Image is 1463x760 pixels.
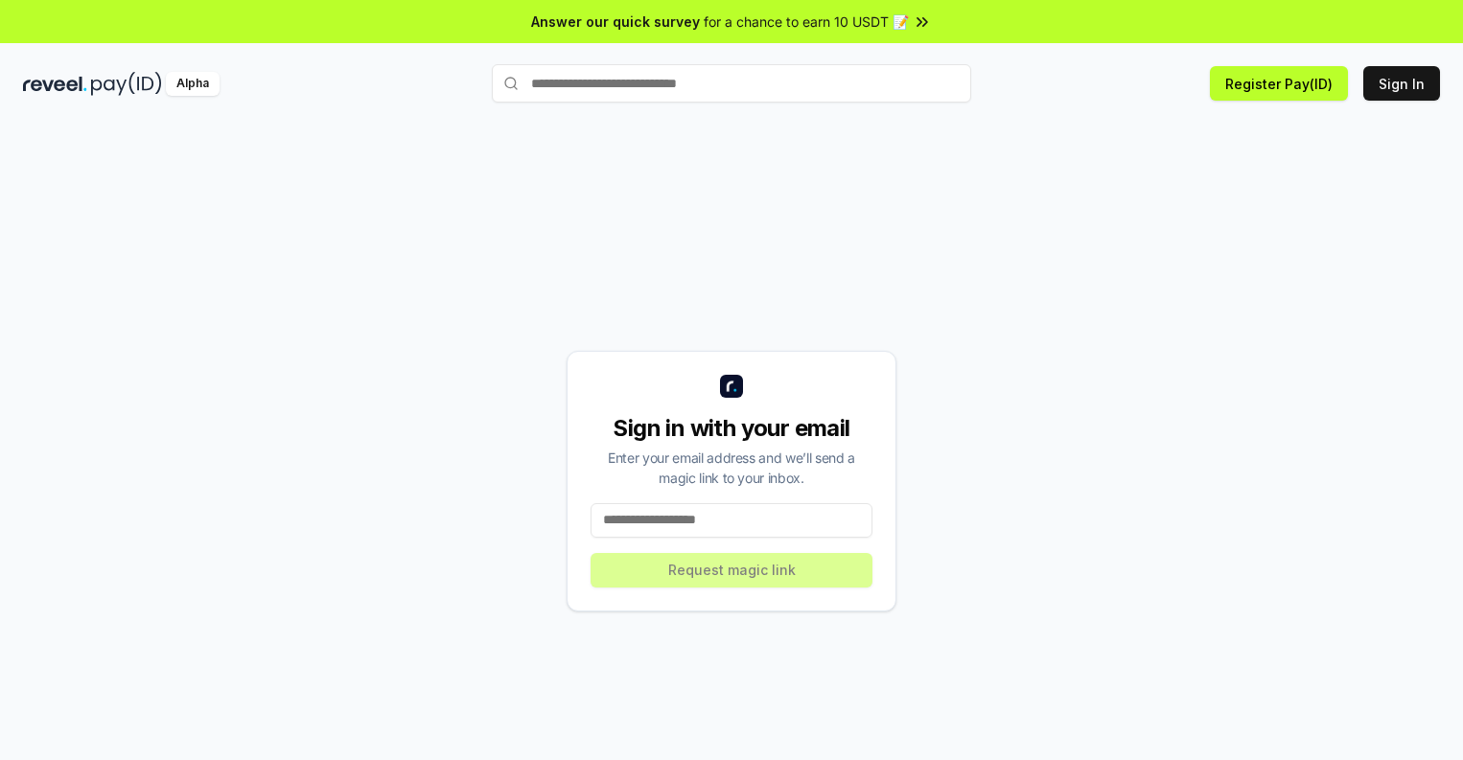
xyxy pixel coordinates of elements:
span: Answer our quick survey [531,12,700,32]
span: for a chance to earn 10 USDT 📝 [704,12,909,32]
button: Sign In [1363,66,1440,101]
div: Alpha [166,72,220,96]
img: logo_small [720,375,743,398]
div: Enter your email address and we’ll send a magic link to your inbox. [591,448,872,488]
div: Sign in with your email [591,413,872,444]
img: pay_id [91,72,162,96]
button: Register Pay(ID) [1210,66,1348,101]
img: reveel_dark [23,72,87,96]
